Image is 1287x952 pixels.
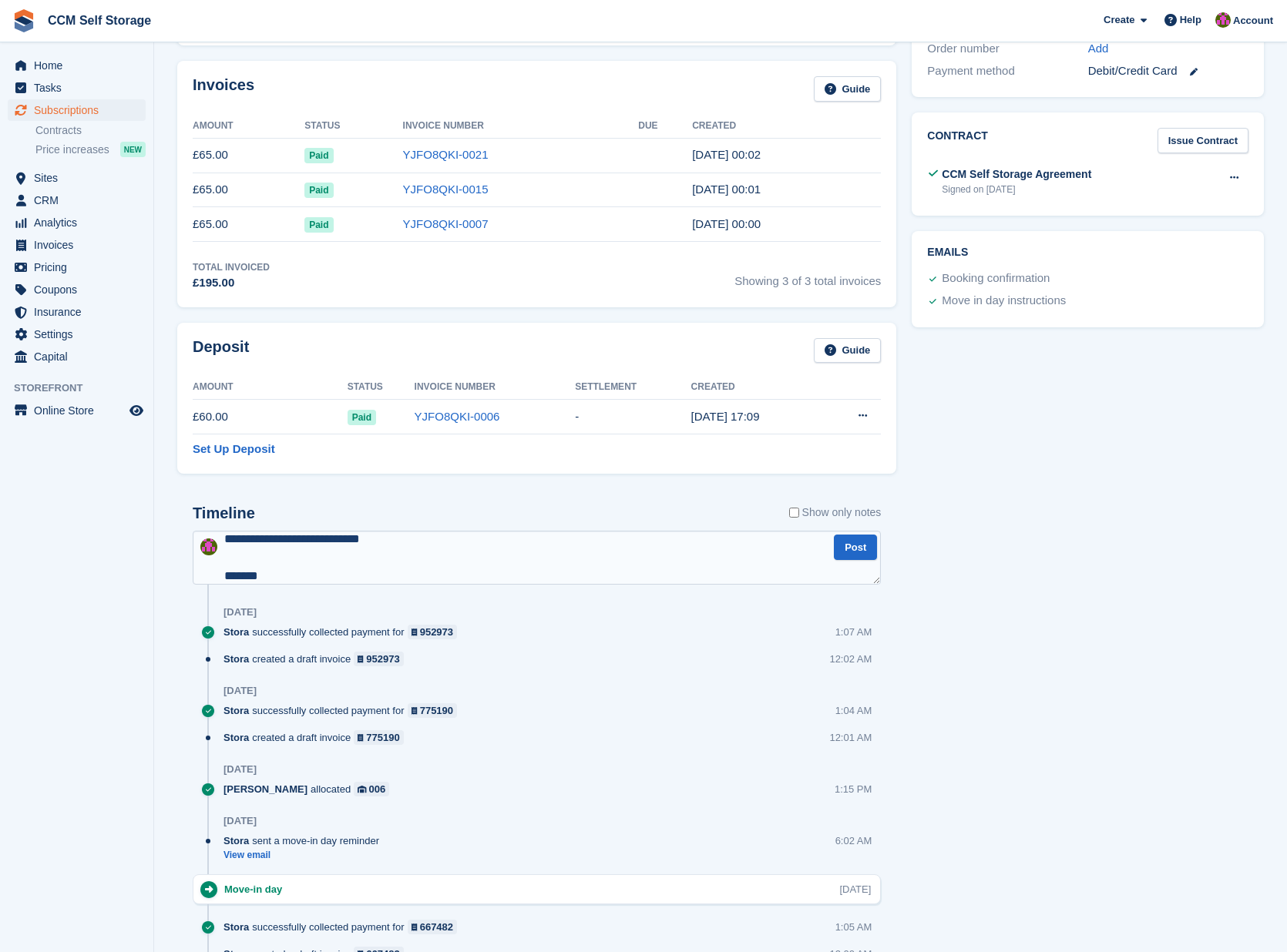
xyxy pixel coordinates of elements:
span: Invoices [34,234,126,256]
img: Tracy St Clair [200,538,217,555]
div: Signed on [DATE] [942,183,1091,196]
div: 12:01 AM [829,730,872,745]
span: Stora [223,703,249,718]
h2: Timeline [193,504,255,522]
span: Settings [34,323,126,345]
a: YJFO8QKI-0007 [403,217,489,230]
a: menu [8,55,146,76]
span: Storefront [14,380,153,396]
span: Online Store [34,400,126,421]
time: 2025-09-30 23:02:38 UTC [692,148,761,161]
h2: Deposit [193,338,249,364]
td: £65.00 [193,138,304,173]
th: Invoice Number [415,375,576,400]
th: Due [638,114,692,139]
div: [DATE] [223,606,257,618]
span: [PERSON_NAME] [223,782,307,796]
span: CRM [34,189,126,211]
div: Total Invoiced [193,260,270,274]
a: Set Up Deposit [193,441,275,458]
span: Coupons [34,279,126,300]
span: Help [1180,12,1201,28]
div: 1:15 PM [835,782,872,796]
label: Show only notes [789,504,882,521]
a: Add [1088,40,1109,58]
div: 12:02 AM [829,652,872,666]
span: Analytics [34,212,126,233]
div: 775190 [420,703,453,718]
span: Capital [34,346,126,367]
a: CCM Self Storage [42,8,157,33]
th: Amount [193,114,304,139]
a: menu [8,77,146,99]
a: YJFO8QKI-0006 [415,410,500,423]
div: 1:07 AM [835,625,872,639]
a: menu [8,256,146,278]
time: 2025-08-31 23:01:09 UTC [692,183,761,196]
a: 952973 [408,625,458,639]
div: NEW [120,142,146,157]
span: Pricing [34,256,126,278]
th: Status [348,375,415,400]
div: [DATE] [223,685,257,697]
div: CCM Self Storage Agreement [942,166,1091,183]
input: Show only notes [789,504,799,521]
div: 775190 [366,730,399,745]
div: successfully collected payment for [223,625,465,639]
td: £60.00 [193,400,348,434]
div: Move-in day [224,882,290,897]
div: 952973 [366,652,399,666]
div: Booking confirmation [942,270,1050,288]
div: Move in day instructions [942,292,1066,310]
a: Preview store [127,401,146,420]
a: Guide [814,338,882,364]
a: menu [8,323,146,345]
td: £65.00 [193,173,304,207]
div: successfully collected payment for [223,920,465,934]
a: menu [8,99,146,121]
a: Issue Contract [1158,128,1248,153]
img: Tracy St Clair [1215,12,1231,28]
div: Order number [927,40,1087,58]
a: menu [8,301,146,323]
th: Invoice Number [403,114,639,139]
div: Payment method [927,62,1087,80]
div: [DATE] [839,882,871,897]
span: Stora [223,652,249,666]
a: menu [8,400,146,421]
a: menu [8,212,146,233]
span: Insurance [34,301,126,323]
div: sent a move-in day reminder [223,833,387,848]
span: Sites [34,167,126,189]
a: 952973 [354,652,404,666]
td: £65.00 [193,207,304,242]
a: 667482 [408,920,458,934]
span: Paid [304,148,333,163]
span: Stora [223,625,249,639]
span: Home [34,55,126,76]
a: menu [8,234,146,256]
div: [DATE] [223,763,257,776]
a: menu [8,279,146,300]
div: created a draft invoice [223,730,412,745]
a: YJFO8QKI-0021 [403,148,489,161]
div: Debit/Credit Card [1088,62,1248,80]
div: allocated [223,782,397,796]
span: Create [1104,12,1134,28]
a: 775190 [408,703,458,718]
a: 775190 [354,730,404,745]
a: View email [223,849,387,862]
div: successfully collected payment for [223,703,465,718]
a: YJFO8QKI-0015 [403,183,489,196]
span: Paid [348,410,376,425]
div: 667482 [420,920,453,934]
time: 2025-07-31 23:00:39 UTC [692,217,761,230]
div: 1:04 AM [835,703,872,718]
a: Guide [814,76,882,102]
span: Showing 3 of 3 total invoices [734,260,881,292]
span: Subscriptions [34,99,126,121]
span: Stora [223,833,249,848]
div: [DATE] [223,815,257,827]
h2: Contract [927,128,988,153]
span: Paid [304,217,333,233]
